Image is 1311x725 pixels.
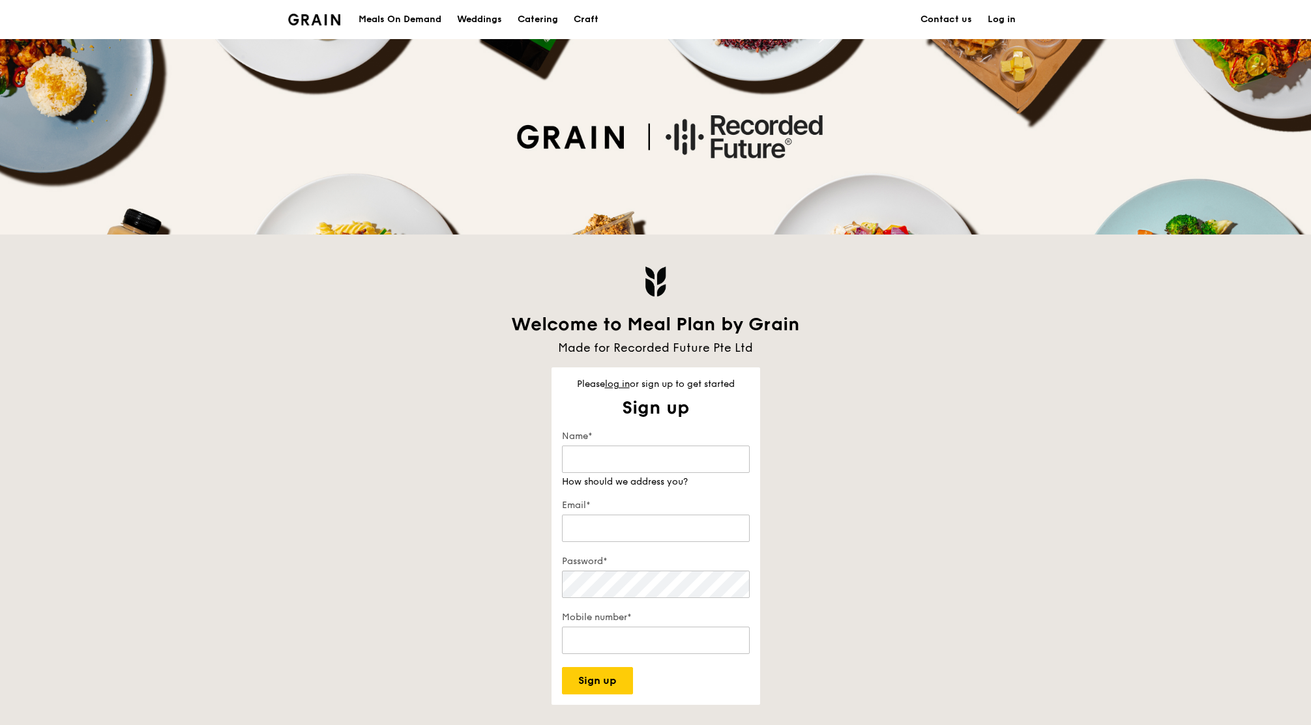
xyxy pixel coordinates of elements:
[562,611,750,624] label: Mobile number*
[552,396,760,419] div: Sign up
[288,14,341,25] img: Grain
[562,499,750,512] label: Email*
[562,476,750,489] div: How should we address you?
[562,430,750,443] label: Name*
[562,555,750,568] label: Password*
[645,266,667,297] img: Grain logo
[499,339,812,357] div: Made for Recorded Future Pte Ltd
[562,667,633,694] button: Sign up
[605,378,630,390] a: log in
[499,313,812,336] div: Welcome to Meal Plan by Grain
[552,378,760,391] div: Please or sign up to get started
